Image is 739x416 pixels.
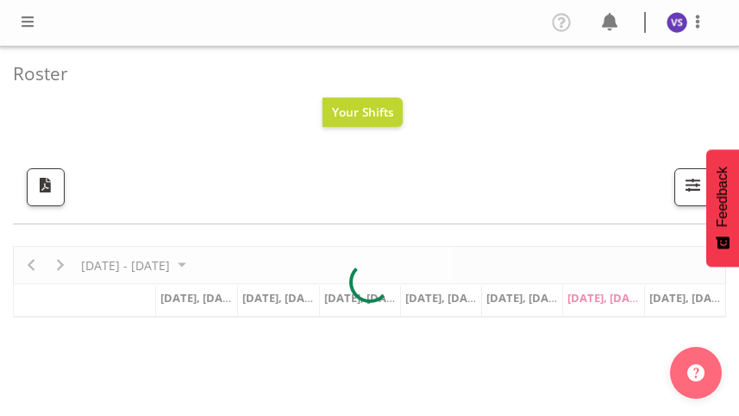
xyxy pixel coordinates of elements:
span: Your Shifts [332,104,394,120]
button: Download a PDF of the roster according to the set date range. [27,168,65,206]
span: Feedback [715,167,730,227]
button: Feedback - Show survey [706,149,739,267]
img: help-xxl-2.png [687,364,705,381]
button: Filter Shifts [674,168,712,206]
img: virender-singh11427.jpg [667,12,687,33]
h4: Roster [13,64,712,84]
button: Your Shifts [323,98,404,127]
